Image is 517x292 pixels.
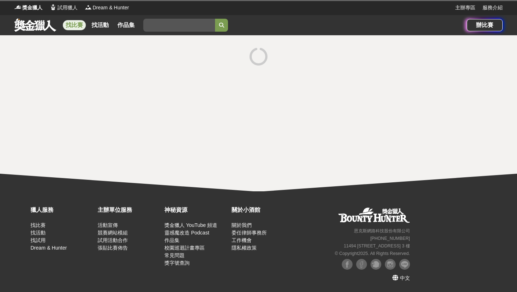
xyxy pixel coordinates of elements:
a: 工作機會 [232,237,252,243]
img: Facebook [342,259,353,270]
a: 委任律師事務所 [232,230,267,236]
a: 服務介紹 [483,4,503,12]
a: 靈感魔改造 Podcast [164,230,209,236]
a: LogoDream & Hunter [85,4,129,12]
span: 中文 [400,275,410,281]
a: 活動宣傳 [98,222,118,228]
small: 11494 [STREET_ADDRESS] 3 樓 [344,243,410,248]
span: 獎金獵人 [22,4,42,12]
a: 競賽網站模組 [98,230,128,236]
img: Instagram [385,259,396,270]
a: 找試用 [31,237,46,243]
div: 獵人服務 [31,206,94,214]
small: 恩克斯網路科技股份有限公司 [354,228,410,233]
a: 張貼比賽佈告 [98,245,128,251]
a: 常見問題 [164,252,185,258]
div: 神秘資源 [164,206,228,214]
a: 獎金獵人 YouTube 頻道 [164,222,217,228]
small: © Copyright 2025 . All Rights Reserved. [335,251,410,256]
a: 作品集 [115,20,138,30]
a: 辦比賽 [467,19,503,31]
img: Logo [85,4,92,11]
img: LINE [399,259,410,270]
span: Dream & Hunter [93,4,129,12]
a: 主辦專區 [455,4,475,12]
img: Logo [50,4,57,11]
a: 作品集 [164,237,180,243]
a: 找活動 [89,20,112,30]
a: Dream & Hunter [31,245,67,251]
a: Logo獎金獵人 [14,4,42,12]
a: Logo試用獵人 [50,4,78,12]
div: 關於小酒館 [232,206,295,214]
a: 試用活動合作 [98,237,128,243]
div: 主辦單位服務 [98,206,161,214]
a: 獎字號查詢 [164,260,190,266]
a: 隱私權政策 [232,245,257,251]
a: 關於我們 [232,222,252,228]
img: Plurk [371,259,381,270]
span: 試用獵人 [57,4,78,12]
img: Facebook [356,259,367,270]
img: Logo [14,4,22,11]
a: 校園巡迴計畫專區 [164,245,205,251]
a: 找比賽 [63,20,86,30]
a: 找比賽 [31,222,46,228]
a: 找活動 [31,230,46,236]
small: [PHONE_NUMBER] [370,236,410,241]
